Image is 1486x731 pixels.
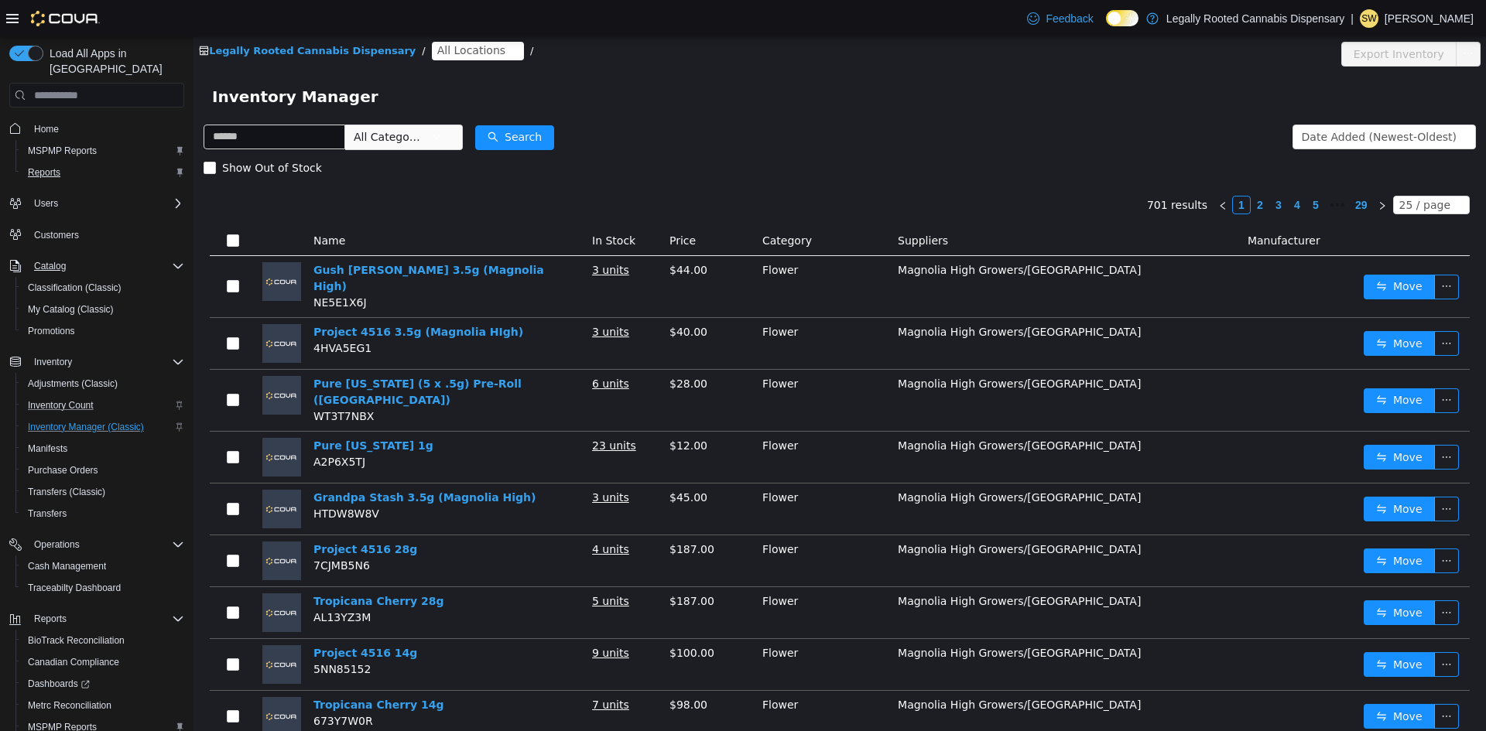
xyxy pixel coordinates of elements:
[120,558,250,571] a: Tropicana Cherry 28g
[1206,160,1257,177] div: 25 / page
[69,401,108,440] img: Pure Michigan 1g placeholder
[34,197,58,210] span: Users
[1132,159,1156,178] li: Next 5 Pages
[22,483,111,501] a: Transfers (Classic)
[120,523,176,535] span: 7CJMB5N6
[28,464,98,477] span: Purchase Orders
[22,396,100,415] a: Inventory Count
[22,675,184,693] span: Dashboards
[15,503,190,524] button: Transfers
[1385,9,1474,28] p: [PERSON_NAME]
[28,421,144,433] span: Inventory Manager (Classic)
[476,198,502,210] span: Price
[69,340,108,378] img: Pure Michigan (5 x .5g) Pre-Roll (Magnolia High) placeholder
[399,662,436,675] u: 7 units
[28,120,65,138] a: Home
[22,579,127,597] a: Traceabilty Dashboard
[15,416,190,438] button: Inventory Manager (Classic)
[1260,164,1269,175] i: icon: down
[22,557,112,576] a: Cash Management
[15,140,190,162] button: MSPMP Reports
[28,257,72,275] button: Catalog
[120,662,250,675] a: Tropicana Cherry 14g
[28,442,67,455] span: Manifests
[22,322,184,340] span: Promotions
[69,609,108,647] img: Project 4516 14g placeholder
[3,608,190,630] button: Reports
[22,163,67,182] a: Reports
[22,696,118,715] a: Metrc Reconciliation
[1170,564,1241,589] button: icon: swapMove
[28,610,184,628] span: Reports
[1351,9,1354,28] p: |
[120,289,330,302] a: Project 4516 3.5g (Magnolia HIgh)
[1241,616,1265,640] button: icon: ellipsis
[22,278,128,297] a: Classification (Classic)
[28,226,85,244] a: Customers
[120,374,180,386] span: WT3T7NBX
[1241,408,1265,433] button: icon: ellipsis
[1094,159,1113,178] li: 4
[1106,10,1138,26] input: Dark Mode
[1241,564,1265,589] button: icon: ellipsis
[22,461,184,480] span: Purchase Orders
[1360,9,1378,28] div: Stacey Williams
[704,610,947,623] span: Magnolia High Growers/[GEOGRAPHIC_DATA]
[563,447,698,499] td: Flower
[476,558,521,571] span: $187.00
[22,696,184,715] span: Metrc Reconciliation
[22,675,96,693] a: Dashboards
[120,403,240,415] a: Pure [US_STATE] 1g
[28,377,118,390] span: Adjustments (Classic)
[120,471,186,483] span: HTDW8W8V
[120,260,173,272] span: NE5E1X6J
[1180,159,1198,178] li: Next Page
[28,194,64,213] button: Users
[31,11,100,26] img: Cova
[15,481,190,503] button: Transfers (Classic)
[15,320,190,342] button: Promotions
[476,610,521,623] span: $100.00
[704,341,947,354] span: Magnolia High Growers/[GEOGRAPHIC_DATA]
[1170,616,1241,640] button: icon: swapMove
[28,353,184,371] span: Inventory
[19,48,194,73] span: Inventory Manager
[28,257,184,275] span: Catalog
[476,341,514,354] span: $28.00
[476,289,514,302] span: $40.00
[28,507,67,520] span: Transfers
[28,194,184,213] span: Users
[1170,238,1241,263] button: icon: swapMove
[160,93,231,108] span: All Categories
[1054,198,1127,210] span: Manufacturer
[120,678,180,691] span: 673Y7W0R
[5,9,15,19] i: icon: shop
[1157,160,1179,177] a: 29
[1077,160,1094,177] a: 3
[22,418,150,436] a: Inventory Manager (Classic)
[1241,238,1265,263] button: icon: ellipsis
[28,656,119,668] span: Canadian Compliance
[399,289,436,302] u: 3 units
[1156,159,1180,178] li: 29
[1021,3,1099,34] a: Feedback
[1058,160,1075,177] a: 2
[15,438,190,459] button: Manifests
[15,673,190,695] a: Dashboards
[1132,159,1156,178] span: •••
[476,227,514,240] span: $44.00
[22,483,184,501] span: Transfers (Classic)
[563,603,698,654] td: Flower
[1170,512,1241,537] button: icon: swapMove
[282,89,361,114] button: icon: searchSearch
[1108,89,1263,112] div: Date Added (Newest-Oldest)
[15,299,190,320] button: My Catalog (Classic)
[15,373,190,395] button: Adjustments (Classic)
[15,577,190,599] button: Traceabilty Dashboard
[28,582,121,594] span: Traceabilty Dashboard
[399,403,443,415] u: 23 units
[28,166,60,179] span: Reports
[1241,668,1265,692] button: icon: ellipsis
[228,9,231,20] span: /
[563,282,698,333] td: Flower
